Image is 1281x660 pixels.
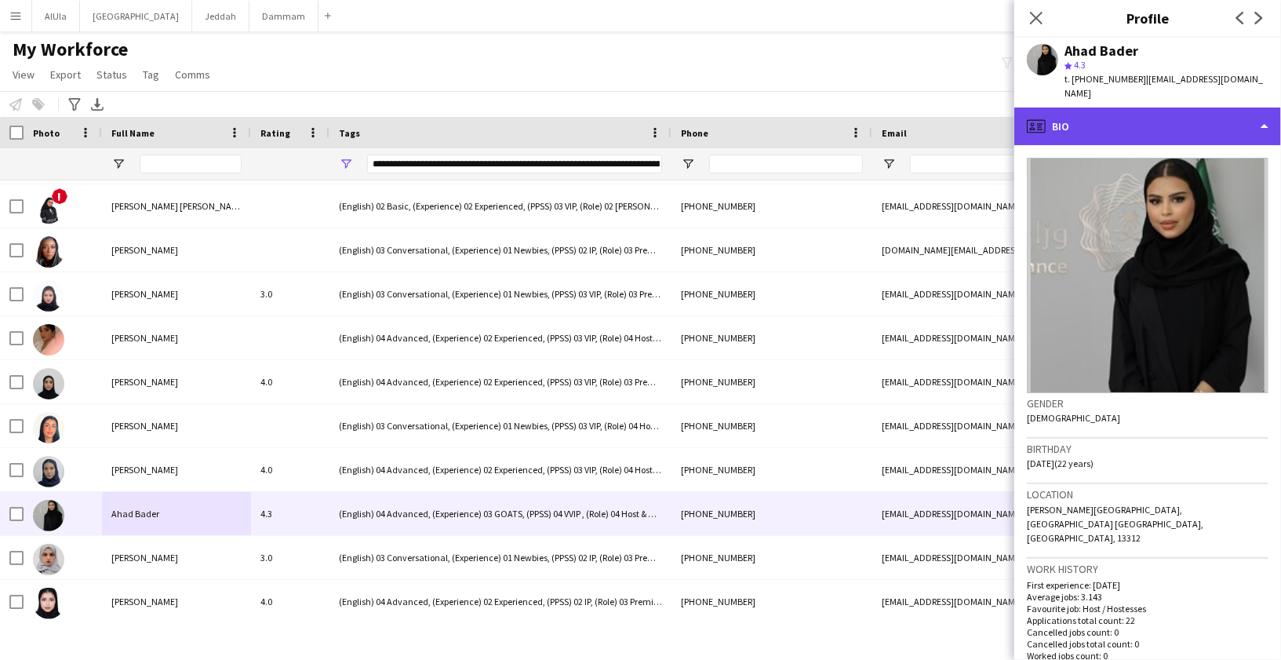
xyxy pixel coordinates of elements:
[671,316,872,359] div: [PHONE_NUMBER]
[1027,603,1268,614] p: Favourite job: Host / Hostesses
[52,188,67,204] span: !
[671,404,872,447] div: [PHONE_NUMBER]
[329,404,671,447] div: (English) 03 Conversational, (Experience) 01 Newbies, (PPSS) 03 VIP, (Role) 04 Host & Hostesses
[111,596,178,607] span: [PERSON_NAME]
[6,64,41,85] a: View
[671,228,872,272] div: [PHONE_NUMBER]
[251,272,329,315] div: 3.0
[1027,396,1268,410] h3: Gender
[1027,504,1203,544] span: [PERSON_NAME][GEOGRAPHIC_DATA], [GEOGRAPHIC_DATA] [GEOGRAPHIC_DATA], [GEOGRAPHIC_DATA], 13312
[33,544,64,575] img: Alaa AlAbdullah
[111,420,178,432] span: [PERSON_NAME]
[33,324,64,356] img: Abiar Alshikh
[910,155,1177,173] input: Email Filter Input
[1027,591,1268,603] p: Average jobs: 3.143
[1027,158,1268,393] img: Crew avatar or photo
[111,508,159,520] span: Ahad Bader
[339,127,360,139] span: Tags
[33,500,64,531] img: Ahad Bader
[1074,59,1086,71] span: 4.3
[681,127,708,139] span: Phone
[671,272,872,315] div: [PHONE_NUMBER]
[96,67,127,82] span: Status
[329,492,671,535] div: (English) 04 Advanced, (Experience) 03 GOATS, (PPSS) 04 VVIP , (Role) 04 Host & Hostesses, (Role)...
[111,464,178,476] span: [PERSON_NAME]
[1027,626,1268,638] p: Cancelled jobs count: 0
[872,360,1186,403] div: [EMAIL_ADDRESS][DOMAIN_NAME]
[329,316,671,359] div: (English) 04 Advanced, (Experience) 02 Experienced, (PPSS) 03 VIP, (Role) 04 Host & Hostesses
[13,67,35,82] span: View
[671,580,872,623] div: [PHONE_NUMBER]
[1027,458,1094,469] span: [DATE] (22 years)
[671,360,872,403] div: [PHONE_NUMBER]
[251,448,329,491] div: 4.0
[1027,579,1268,591] p: First experience: [DATE]
[249,1,318,31] button: Dammam
[140,155,242,173] input: Full Name Filter Input
[13,38,128,61] span: My Workforce
[33,412,64,443] img: Afnan Saleh
[681,157,695,171] button: Open Filter Menu
[175,67,210,82] span: Comms
[872,228,1186,272] div: [DOMAIN_NAME][EMAIL_ADDRESS][DOMAIN_NAME]
[111,332,178,344] span: [PERSON_NAME]
[143,67,159,82] span: Tag
[709,155,863,173] input: Phone Filter Input
[33,456,64,487] img: Afrah Alanazi
[88,95,107,114] app-action-btn: Export XLSX
[872,492,1186,535] div: [EMAIL_ADDRESS][DOMAIN_NAME]
[251,536,329,579] div: 3.0
[1027,614,1268,626] p: Applications total count: 22
[33,127,60,139] span: Photo
[192,1,249,31] button: Jeddah
[260,127,290,139] span: Rating
[111,157,126,171] button: Open Filter Menu
[329,228,671,272] div: (English) 03 Conversational, (Experience) 01 Newbies, (PPSS) 02 IP, (Role) 03 Premium [PERSON_NAME]
[251,492,329,535] div: 4.3
[90,64,133,85] a: Status
[136,64,166,85] a: Tag
[329,184,671,228] div: (English) 02 Basic, (Experience) 02 Experienced, (PPSS) 03 VIP, (Role) 02 [PERSON_NAME], (Role) 0...
[33,192,64,224] img: Abeer Fahad Alwallan
[329,448,671,491] div: (English) 04 Advanced, (Experience) 02 Experienced, (PPSS) 03 VIP, (Role) 04 Host & Hostesses, (R...
[1064,73,1263,99] span: | [EMAIL_ADDRESS][DOMAIN_NAME]
[33,368,64,399] img: Abrar Yousef
[50,67,81,82] span: Export
[33,280,64,312] img: Abeer Saleh
[32,1,80,31] button: AlUla
[33,236,64,268] img: Abeer Howsawi
[671,492,872,535] div: [PHONE_NUMBER]
[872,448,1186,491] div: [EMAIL_ADDRESS][DOMAIN_NAME]
[169,64,217,85] a: Comms
[111,552,178,563] span: [PERSON_NAME]
[111,244,178,256] span: [PERSON_NAME]
[339,157,353,171] button: Open Filter Menu
[872,316,1186,359] div: [EMAIL_ADDRESS][DOMAIN_NAME]
[1027,487,1268,501] h3: Location
[1064,44,1138,58] div: Ahad Bader
[111,127,155,139] span: Full Name
[111,288,178,300] span: [PERSON_NAME]
[329,536,671,579] div: (English) 03 Conversational, (Experience) 01 Newbies, (PPSS) 02 IP, (Role) 03 Premium [PERSON_NAME]
[872,580,1186,623] div: [EMAIL_ADDRESS][DOMAIN_NAME]
[329,580,671,623] div: (English) 04 Advanced, (Experience) 02 Experienced, (PPSS) 02 IP, (Role) 03 Premium [PERSON_NAME]
[111,376,178,388] span: [PERSON_NAME]
[882,127,907,139] span: Email
[1027,442,1268,456] h3: Birthday
[251,360,329,403] div: 4.0
[872,272,1186,315] div: [EMAIL_ADDRESS][DOMAIN_NAME]
[1027,562,1268,576] h3: Work history
[44,64,87,85] a: Export
[1027,412,1120,424] span: [DEMOGRAPHIC_DATA]
[1064,73,1146,85] span: t. [PHONE_NUMBER]
[671,536,872,579] div: [PHONE_NUMBER]
[329,360,671,403] div: (English) 04 Advanced, (Experience) 02 Experienced, (PPSS) 03 VIP, (Role) 03 Premium [PERSON_NAME]
[65,95,84,114] app-action-btn: Advanced filters
[872,184,1186,228] div: [EMAIL_ADDRESS][DOMAIN_NAME]
[872,404,1186,447] div: [EMAIL_ADDRESS][DOMAIN_NAME]
[251,580,329,623] div: 4.0
[33,588,64,619] img: Alanoud Alharbi
[111,200,284,212] span: [PERSON_NAME] [PERSON_NAME] Alwallan
[1027,638,1268,650] p: Cancelled jobs total count: 0
[671,448,872,491] div: [PHONE_NUMBER]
